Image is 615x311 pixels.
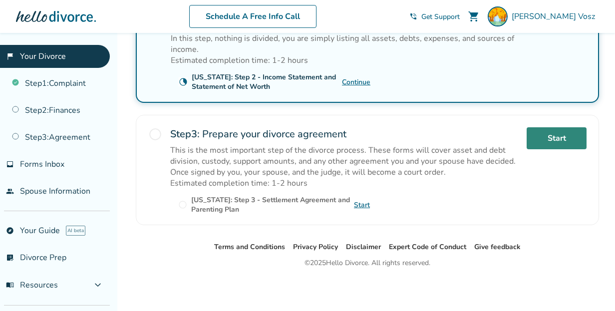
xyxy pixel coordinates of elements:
[189,5,316,28] a: Schedule A Free Info Call
[20,159,64,170] span: Forms Inbox
[191,195,354,214] div: [US_STATE]: Step 3 - Settlement Agreement and Parenting Plan
[179,77,188,86] span: clock_loader_40
[170,127,200,141] strong: Step 3 :
[474,241,521,253] li: Give feedback
[421,12,460,21] span: Get Support
[293,242,338,252] a: Privacy Policy
[409,12,460,21] a: phone_in_talkGet Support
[354,200,370,210] a: Start
[170,145,519,178] p: This is the most important step of the divorce process. These forms will cover asset and debt div...
[6,254,14,262] span: list_alt_check
[305,257,430,269] div: © 2025 Hello Divorce. All rights reserved.
[6,281,14,289] span: menu_book
[6,187,14,195] span: people
[468,10,480,22] span: shopping_cart
[409,12,417,20] span: phone_in_talk
[389,242,466,252] a: Expert Code of Conduct
[178,200,187,209] span: radio_button_unchecked
[565,263,615,311] iframe: Chat Widget
[214,242,285,252] a: Terms and Conditions
[148,127,162,141] span: radio_button_unchecked
[346,241,381,253] li: Disclaimer
[170,178,519,189] p: Estimated completion time: 1-2 hours
[6,160,14,168] span: inbox
[6,52,14,60] span: flag_2
[192,72,342,91] div: [US_STATE]: Step 2 - Income Statement and Statement of Net Worth
[488,6,508,26] img: Sarah Vosz
[6,280,58,291] span: Resources
[92,279,104,291] span: expand_more
[171,33,518,55] p: In this step, nothing is divided, you are simply listing all assets, debts, expenses, and sources...
[527,127,587,149] a: Start
[342,77,370,87] a: Continue
[170,127,519,141] h2: Prepare your divorce agreement
[6,227,14,235] span: explore
[171,55,518,66] p: Estimated completion time: 1-2 hours
[512,11,599,22] span: [PERSON_NAME] Vosz
[66,226,85,236] span: AI beta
